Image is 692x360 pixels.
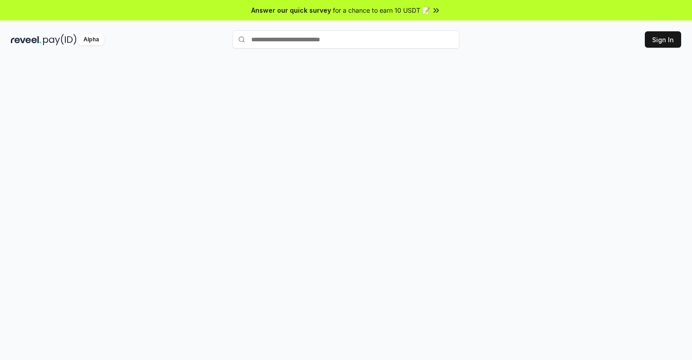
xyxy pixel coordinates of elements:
[11,34,41,45] img: reveel_dark
[43,34,77,45] img: pay_id
[333,5,430,15] span: for a chance to earn 10 USDT 📝
[645,31,681,48] button: Sign In
[78,34,104,45] div: Alpha
[251,5,331,15] span: Answer our quick survey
